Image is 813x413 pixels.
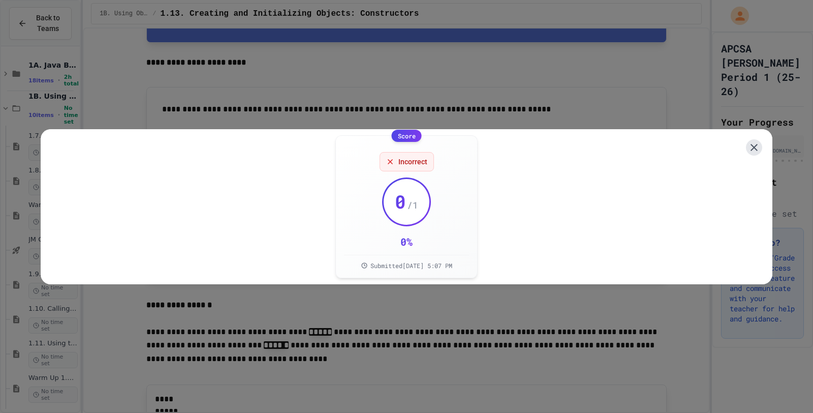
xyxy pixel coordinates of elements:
span: Incorrect [398,157,427,167]
div: Score [392,130,422,142]
span: Submitted [DATE] 5:07 PM [370,261,452,270]
div: 0 % [400,234,413,249]
span: / 1 [407,198,418,212]
span: 0 [395,191,406,212]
